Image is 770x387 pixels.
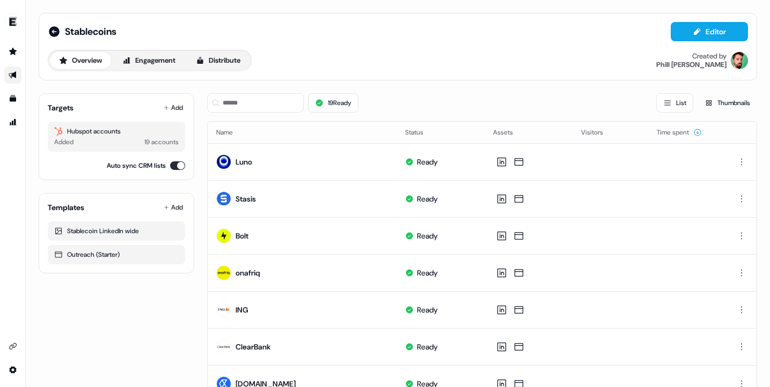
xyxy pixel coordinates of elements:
div: Ready [417,341,438,352]
img: Phill [731,52,748,69]
div: Ready [417,304,438,315]
a: Go to prospects [4,43,21,60]
a: Go to outbound experience [4,66,21,84]
label: Auto sync CRM lists [107,160,166,171]
div: Ready [417,267,438,278]
div: Created by [692,52,727,61]
button: Visitors [581,123,616,142]
a: Editor [671,27,748,39]
div: Ready [417,193,438,204]
button: Time spent [657,123,702,142]
button: Name [216,123,246,142]
div: Luno [236,157,252,167]
div: Templates [48,202,84,213]
a: Go to attribution [4,114,21,131]
div: Added [54,137,74,147]
button: Overview [50,52,111,69]
button: Engagement [113,52,185,69]
div: Ready [417,230,438,241]
button: Thumbnails [698,93,757,113]
div: Targets [48,102,74,113]
span: Stablecoins [65,25,116,38]
div: Bolt [236,230,248,241]
a: Go to templates [4,90,21,107]
button: Add [162,100,185,115]
div: Outreach (Starter) [54,249,179,260]
button: Distribute [187,52,250,69]
div: ING [236,304,248,315]
div: Phill [PERSON_NAME] [656,61,727,69]
div: Stasis [236,193,256,204]
a: Go to integrations [4,338,21,355]
div: Ready [417,157,438,167]
div: onafriq [236,267,260,278]
button: Editor [671,22,748,41]
button: Add [162,200,185,215]
div: Stablecoin LinkedIn wide [54,226,179,236]
div: Hubspot accounts [54,126,179,137]
button: Status [405,123,436,142]
button: List [656,93,693,113]
button: 19Ready [308,93,358,113]
th: Assets [485,122,573,143]
div: ClearBank [236,341,270,352]
a: Go to integrations [4,361,21,378]
div: 19 accounts [144,137,179,147]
